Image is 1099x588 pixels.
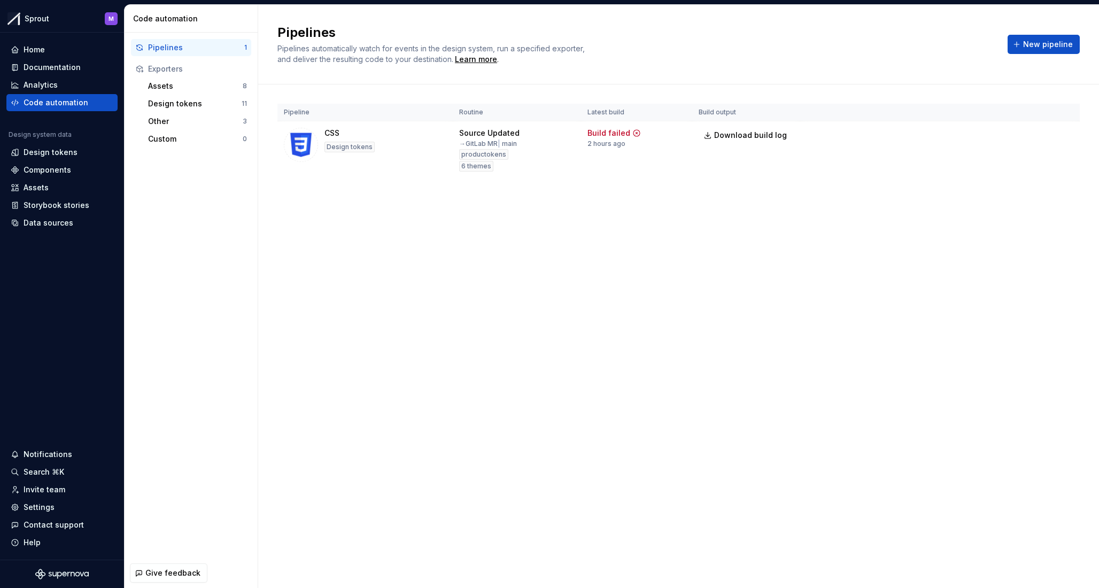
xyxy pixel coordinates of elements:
div: → GitLab MR main [459,140,517,148]
a: Design tokens [6,144,118,161]
h2: Pipelines [277,24,995,41]
div: Help [24,537,41,548]
a: Data sources [6,214,118,231]
div: Design tokens [148,98,242,109]
div: Design tokens [324,142,375,152]
div: Search ⌘K [24,467,64,477]
th: Pipeline [277,104,453,121]
button: Search ⌘K [6,463,118,481]
a: Home [6,41,118,58]
div: Code automation [133,13,253,24]
div: Assets [24,182,49,193]
div: CSS [324,128,339,138]
div: Components [24,165,71,175]
button: Give feedback [130,563,207,583]
div: Sprout [25,13,49,24]
div: Source Updated [459,128,520,138]
div: Analytics [24,80,58,90]
a: Settings [6,499,118,516]
div: Data sources [24,218,73,228]
div: Code automation [24,97,88,108]
span: Give feedback [145,568,200,578]
div: Design system data [9,130,72,139]
div: 11 [242,99,247,108]
span: Pipelines automatically watch for events in the design system, run a specified exporter, and deli... [277,44,587,64]
span: | [498,140,500,148]
button: Custom0 [144,130,251,148]
span: New pipeline [1023,39,1073,50]
div: 1 [244,43,247,52]
a: Documentation [6,59,118,76]
div: M [109,14,114,23]
a: Code automation [6,94,118,111]
div: Invite team [24,484,65,495]
a: Learn more [455,54,497,65]
button: Download build log [699,126,794,145]
div: Build failed [587,128,630,138]
button: Contact support [6,516,118,533]
th: Latest build [581,104,692,121]
th: Routine [453,104,581,121]
div: Documentation [24,62,81,73]
div: 3 [243,117,247,126]
a: Invite team [6,481,118,498]
span: Download build log [714,130,787,141]
div: Custom [148,134,243,144]
a: Components [6,161,118,179]
button: Design tokens11 [144,95,251,112]
svg: Supernova Logo [35,569,89,579]
a: Analytics [6,76,118,94]
div: Other [148,116,243,127]
div: Storybook stories [24,200,89,211]
button: Notifications [6,446,118,463]
a: Storybook stories [6,197,118,214]
div: Exporters [148,64,247,74]
div: Notifications [24,449,72,460]
span: . [453,56,499,64]
button: New pipeline [1008,35,1080,54]
div: Assets [148,81,243,91]
th: Build output [692,104,800,121]
div: 0 [243,135,247,143]
button: Help [6,534,118,551]
div: Pipelines [148,42,244,53]
button: Other3 [144,113,251,130]
div: Design tokens [24,147,78,158]
a: Assets [6,179,118,196]
div: Contact support [24,520,84,530]
button: Pipelines1 [131,39,251,56]
div: Settings [24,502,55,513]
div: 8 [243,82,247,90]
div: 2 hours ago [587,140,625,148]
img: b6c2a6ff-03c2-4811-897b-2ef07e5e0e51.png [7,12,20,25]
span: 6 themes [461,162,491,171]
button: SproutM [2,7,122,30]
div: productokens [459,149,508,160]
button: Assets8 [144,78,251,95]
div: Home [24,44,45,55]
